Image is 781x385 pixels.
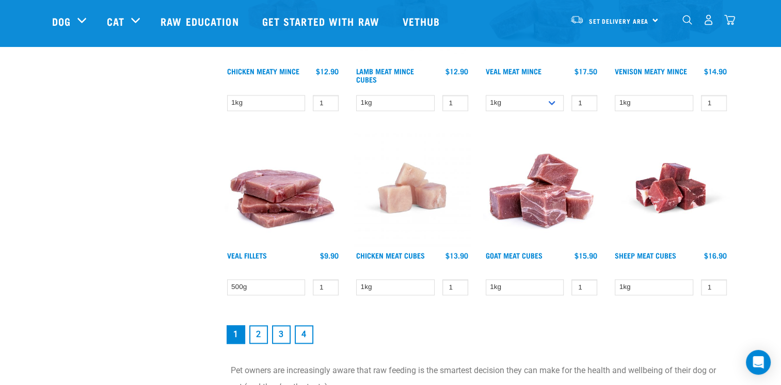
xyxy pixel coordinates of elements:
[354,130,471,247] img: Chicken meat
[704,251,727,260] div: $16.90
[442,95,468,111] input: 1
[704,67,727,75] div: $14.90
[682,15,692,25] img: home-icon-1@2x.png
[316,67,339,75] div: $12.90
[701,279,727,295] input: 1
[392,1,453,42] a: Vethub
[575,67,597,75] div: $17.50
[575,251,597,260] div: $15.90
[295,325,313,344] a: Goto page 4
[612,130,729,247] img: Sheep Meat
[483,130,600,247] img: 1184 Wild Goat Meat Cubes Boneless 01
[703,14,714,25] img: user.png
[589,19,649,23] span: Set Delivery Area
[225,130,342,247] img: Stack Of Raw Veal Fillets
[445,251,468,260] div: $13.90
[486,69,541,73] a: Veal Meat Mince
[252,1,392,42] a: Get started with Raw
[249,325,268,344] a: Goto page 2
[445,67,468,75] div: $12.90
[227,69,299,73] a: Chicken Meaty Mince
[225,323,729,346] nav: pagination
[442,279,468,295] input: 1
[150,1,251,42] a: Raw Education
[486,253,543,257] a: Goat Meat Cubes
[356,253,425,257] a: Chicken Meat Cubes
[571,279,597,295] input: 1
[615,69,687,73] a: Venison Meaty Mince
[272,325,291,344] a: Goto page 3
[227,253,267,257] a: Veal Fillets
[724,14,735,25] img: home-icon@2x.png
[570,15,584,24] img: van-moving.png
[356,69,414,81] a: Lamb Meat Mince Cubes
[313,279,339,295] input: 1
[701,95,727,111] input: 1
[313,95,339,111] input: 1
[320,251,339,260] div: $9.90
[227,325,245,344] a: Page 1
[746,350,771,375] div: Open Intercom Messenger
[571,95,597,111] input: 1
[615,253,676,257] a: Sheep Meat Cubes
[107,13,124,29] a: Cat
[52,13,71,29] a: Dog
